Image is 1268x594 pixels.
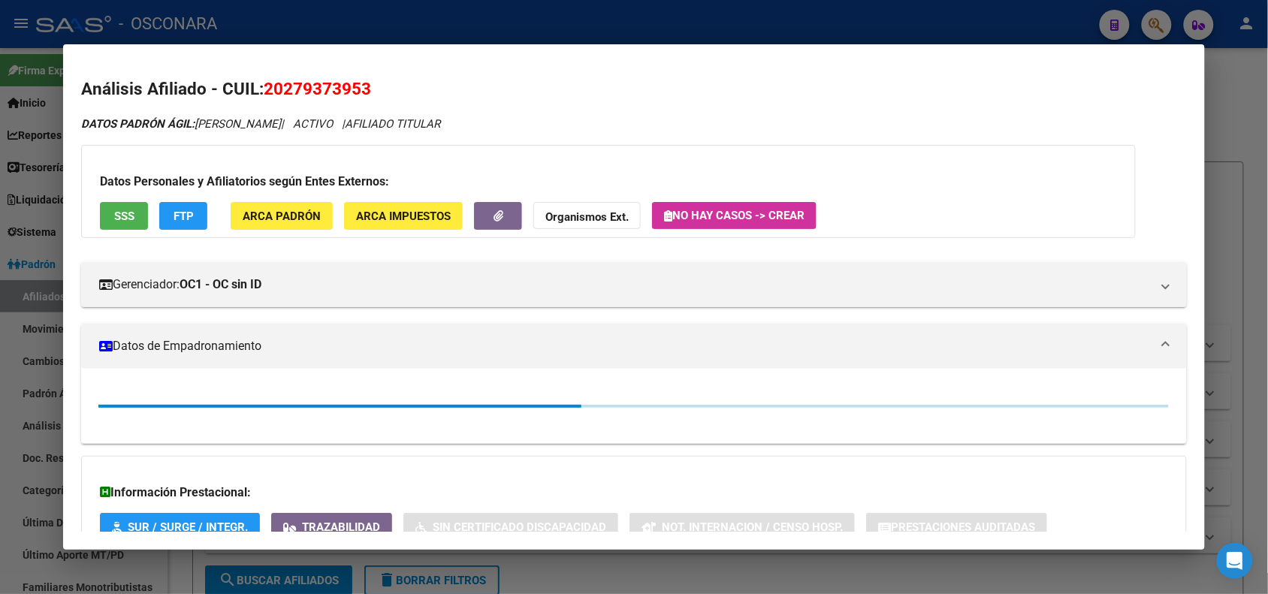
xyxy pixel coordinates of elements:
[99,337,1150,355] mat-panel-title: Datos de Empadronamiento
[100,513,260,541] button: SUR / SURGE / INTEGR.
[81,77,1186,102] h2: Análisis Afiliado - CUIL:
[345,117,440,131] span: AFILIADO TITULAR
[128,520,248,534] span: SUR / SURGE / INTEGR.
[403,513,618,541] button: Sin Certificado Discapacidad
[356,210,451,223] span: ARCA Impuestos
[271,513,392,541] button: Trazabilidad
[866,513,1047,541] button: Prestaciones Auditadas
[100,484,1167,502] h3: Información Prestacional:
[81,117,195,131] strong: DATOS PADRÓN ÁGIL:
[174,210,194,223] span: FTP
[533,202,641,230] button: Organismos Ext.
[662,520,843,534] span: Not. Internacion / Censo Hosp.
[99,276,1150,294] mat-panel-title: Gerenciador:
[100,202,148,230] button: SSS
[231,202,333,230] button: ARCA Padrón
[243,210,321,223] span: ARCA Padrón
[81,324,1186,369] mat-expansion-panel-header: Datos de Empadronamiento
[81,369,1186,444] div: Datos de Empadronamiento
[114,210,134,223] span: SSS
[302,520,380,534] span: Trazabilidad
[81,117,281,131] span: [PERSON_NAME]
[652,202,817,229] button: No hay casos -> Crear
[180,276,261,294] strong: OC1 - OC sin ID
[159,202,207,230] button: FTP
[1217,543,1253,579] div: Open Intercom Messenger
[545,210,629,224] strong: Organismos Ext.
[664,209,805,222] span: No hay casos -> Crear
[100,173,1117,191] h3: Datos Personales y Afiliatorios según Entes Externos:
[81,117,440,131] i: | ACTIVO |
[433,520,606,534] span: Sin Certificado Discapacidad
[264,79,371,98] span: 20279373953
[81,262,1186,307] mat-expansion-panel-header: Gerenciador:OC1 - OC sin ID
[629,513,855,541] button: Not. Internacion / Censo Hosp.
[891,520,1035,534] span: Prestaciones Auditadas
[344,202,463,230] button: ARCA Impuestos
